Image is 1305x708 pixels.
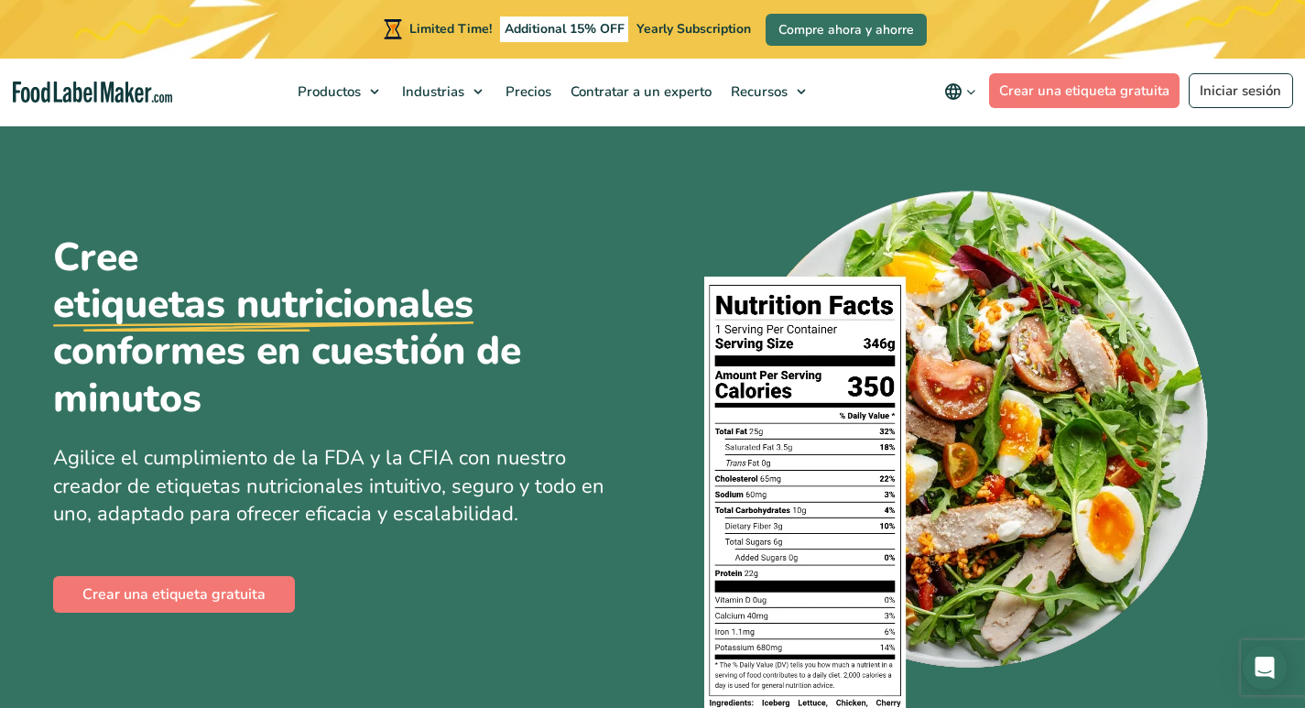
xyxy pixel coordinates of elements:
[393,59,492,125] a: Industrias
[500,82,553,101] span: Precios
[725,82,789,101] span: Recursos
[53,234,529,422] h1: Cree conformes en cuestión de minutos
[53,444,604,528] span: Agilice el cumplimiento de la FDA y la CFIA con nuestro creador de etiquetas nutricionales intuit...
[292,82,363,101] span: Productos
[636,20,751,38] span: Yearly Subscription
[397,82,466,101] span: Industrias
[53,281,473,328] u: etiquetas nutricionales
[1243,646,1287,690] div: Open Intercom Messenger
[989,73,1180,108] a: Crear una etiqueta gratuita
[500,16,629,42] span: Additional 15% OFF
[766,14,927,46] a: Compre ahora y ahorre
[565,82,713,101] span: Contratar a un experto
[722,59,815,125] a: Recursos
[1189,73,1293,108] a: Iniciar sesión
[288,59,388,125] a: Productos
[53,576,295,613] a: Crear una etiqueta gratuita
[561,59,717,125] a: Contratar a un experto
[496,59,557,125] a: Precios
[409,20,492,38] span: Limited Time!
